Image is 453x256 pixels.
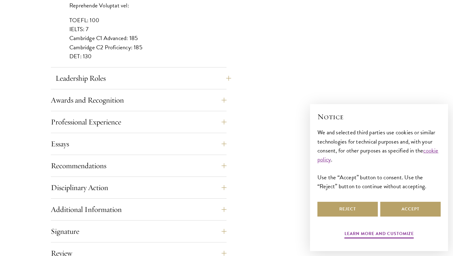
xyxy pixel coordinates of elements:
[51,115,226,129] button: Professional Experience
[345,230,414,239] button: Learn more and customize
[51,224,226,239] button: Signature
[51,158,226,173] button: Recommendations
[51,180,226,195] button: Disciplinary Action
[317,112,441,122] h2: Notice
[51,202,226,217] button: Additional Information
[317,128,441,190] div: We and selected third parties use cookies or similar technologies for technical purposes and, wit...
[380,202,441,217] button: Accept
[317,202,378,217] button: Reject
[69,16,208,60] p: TOEFL: 100 IELTS: 7 Cambridge C1 Advanced: 185 Cambridge C2 Proficiency: 185 DET: 130
[51,136,226,151] button: Essays
[55,71,231,86] button: Leadership Roles
[51,93,226,108] button: Awards and Recognition
[317,146,439,164] a: cookie policy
